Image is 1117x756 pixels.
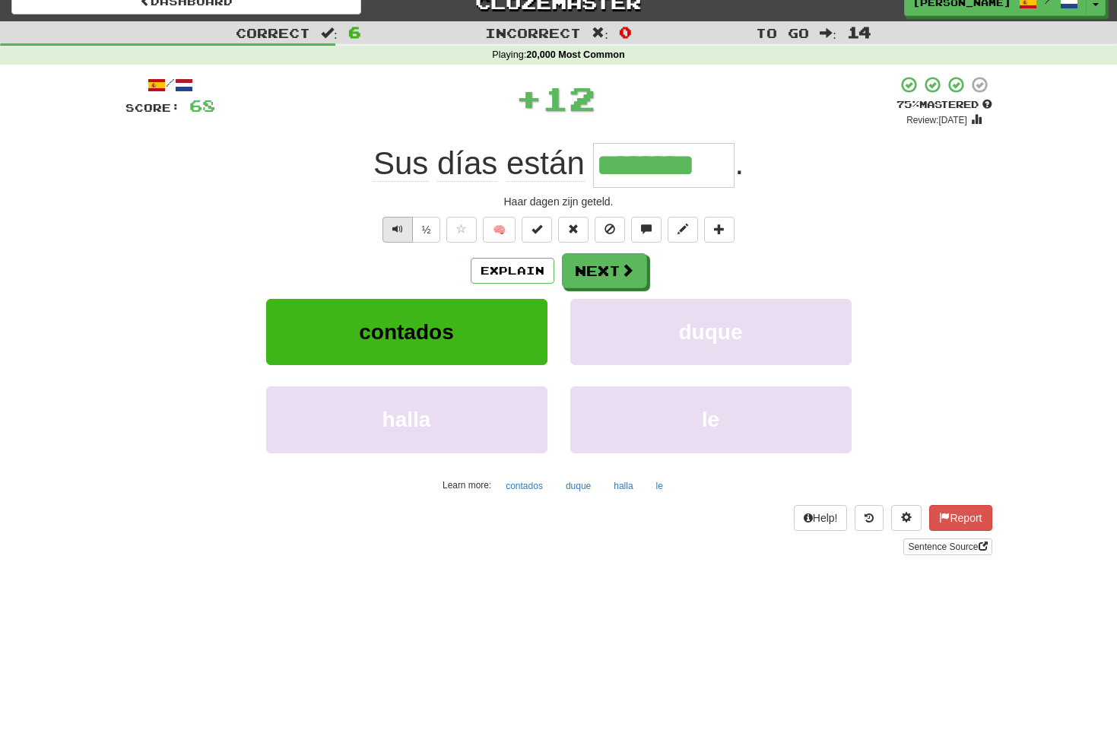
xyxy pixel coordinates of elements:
[896,98,992,112] div: Mastered
[471,258,554,284] button: Explain
[702,408,719,431] span: le
[483,217,516,243] button: 🧠
[359,320,453,344] span: contados
[903,538,992,555] a: Sentence Source
[562,253,647,288] button: Next
[236,25,310,40] span: Correct
[619,23,632,41] span: 0
[443,480,491,491] small: Learn more:
[906,115,967,125] small: Review: [DATE]
[929,505,992,531] button: Report
[648,475,671,497] button: le
[526,49,624,60] strong: 20,000 Most Common
[631,217,662,243] button: Discuss sentence (alt+u)
[125,101,180,114] span: Score:
[794,505,848,531] button: Help!
[570,386,852,453] button: le
[506,145,585,182] span: están
[756,25,809,40] span: To go
[497,475,551,497] button: contados
[437,145,497,182] span: días
[516,75,542,121] span: +
[382,408,431,431] span: halla
[570,299,852,365] button: duque
[321,27,338,40] span: :
[896,98,919,110] span: 75 %
[373,145,428,182] span: Sus
[125,194,992,209] div: Haar dagen zijn geteld.
[735,145,744,181] span: .
[348,23,361,41] span: 6
[266,386,547,453] button: halla
[557,475,599,497] button: duque
[446,217,477,243] button: Favorite sentence (alt+f)
[668,217,698,243] button: Edit sentence (alt+d)
[704,217,735,243] button: Add to collection (alt+a)
[605,475,641,497] button: halla
[542,79,595,117] span: 12
[847,23,871,41] span: 14
[266,299,547,365] button: contados
[855,505,884,531] button: Round history (alt+y)
[125,75,215,94] div: /
[382,217,413,243] button: Play sentence audio (ctl+space)
[485,25,581,40] span: Incorrect
[189,96,215,115] span: 68
[558,217,589,243] button: Reset to 0% Mastered (alt+r)
[379,217,441,243] div: Text-to-speech controls
[595,217,625,243] button: Ignore sentence (alt+i)
[820,27,836,40] span: :
[592,27,608,40] span: :
[412,217,441,243] button: ½
[522,217,552,243] button: Set this sentence to 100% Mastered (alt+m)
[679,320,743,344] span: duque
